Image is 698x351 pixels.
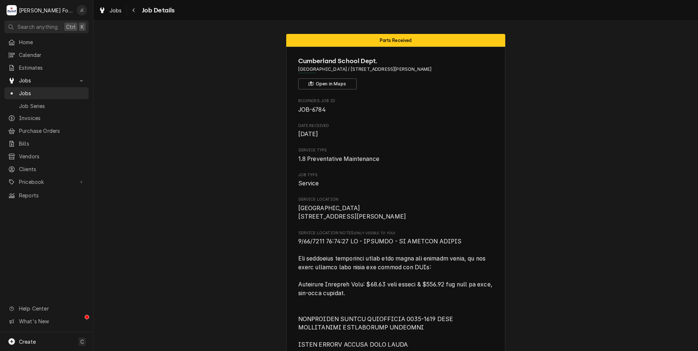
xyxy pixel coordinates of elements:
span: Jobs [110,7,122,14]
button: Search anythingCtrlK [4,20,89,33]
span: 1.8 Preventative Maintenance [298,155,379,162]
span: Help Center [19,305,84,312]
span: Roopairs Job ID [298,98,494,104]
a: Reports [4,189,89,201]
span: [GEOGRAPHIC_DATA] [STREET_ADDRESS][PERSON_NAME] [298,205,406,220]
span: [DATE] [298,131,318,138]
span: Calendar [19,51,85,59]
a: Go to What's New [4,315,89,327]
a: Vendors [4,150,89,162]
span: Jobs [19,77,74,84]
div: Marshall Food Equipment Service's Avatar [7,5,17,15]
span: Reports [19,192,85,199]
span: What's New [19,317,84,325]
span: (Only Visible to You) [354,231,395,235]
a: Jobs [4,87,89,99]
div: J( [77,5,87,15]
a: Estimates [4,62,89,74]
span: Service Location [298,197,494,202]
span: Service [298,180,319,187]
div: Job Type [298,172,494,188]
span: Name [298,56,494,66]
span: Roopairs Job ID [298,105,494,114]
a: Purchase Orders [4,125,89,137]
a: Go to Help Center [4,302,89,315]
span: Clients [19,165,85,173]
a: Job Series [4,100,89,112]
span: Job Series [19,102,85,110]
span: Create [19,339,36,345]
span: Purchase Orders [19,127,85,135]
div: Status [286,34,505,47]
span: Service Type [298,155,494,163]
span: Service Location Notes [298,230,494,236]
span: Vendors [19,153,85,160]
span: JOB-6784 [298,106,326,113]
div: Service Location [298,197,494,221]
span: Date Received [298,130,494,139]
span: Address [298,66,494,73]
div: Client Information [298,56,494,89]
span: C [80,338,84,346]
a: Bills [4,138,89,150]
span: Service Type [298,147,494,153]
span: Search anything [18,23,58,31]
div: M [7,5,17,15]
span: Parts Received [380,38,411,43]
span: K [81,23,84,31]
a: Invoices [4,112,89,124]
span: Job Type [298,172,494,178]
a: Go to Jobs [4,74,89,86]
button: Open in Maps [298,78,357,89]
a: Go to Pricebook [4,176,89,188]
button: Navigate back [128,4,140,16]
div: Roopairs Job ID [298,98,494,114]
a: Jobs [96,4,125,16]
div: [PERSON_NAME] Food Equipment Service [19,7,73,14]
a: Calendar [4,49,89,61]
div: Jeff Debigare (109)'s Avatar [77,5,87,15]
span: Job Details [140,5,175,15]
span: Jobs [19,89,85,97]
span: Bills [19,140,85,147]
div: Date Received [298,123,494,139]
a: Clients [4,163,89,175]
span: Pricebook [19,178,74,186]
a: Home [4,36,89,48]
span: Date Received [298,123,494,129]
div: Service Type [298,147,494,163]
span: Job Type [298,179,494,188]
span: Home [19,38,85,46]
span: Service Location [298,204,494,221]
span: Ctrl [66,23,76,31]
span: Estimates [19,64,85,72]
span: Invoices [19,114,85,122]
